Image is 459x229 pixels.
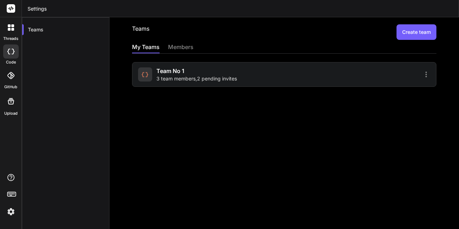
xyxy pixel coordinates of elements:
[132,24,149,40] h2: Teams
[22,22,109,37] div: Teams
[4,110,18,116] label: Upload
[6,59,16,65] label: code
[3,36,18,42] label: threads
[397,24,436,40] button: Create team
[4,84,17,90] label: GitHub
[156,75,237,82] span: 3 team members , 2 pending invites
[132,43,160,53] div: My Teams
[168,43,193,53] div: members
[156,67,184,75] span: Team No 1
[5,206,17,218] img: settings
